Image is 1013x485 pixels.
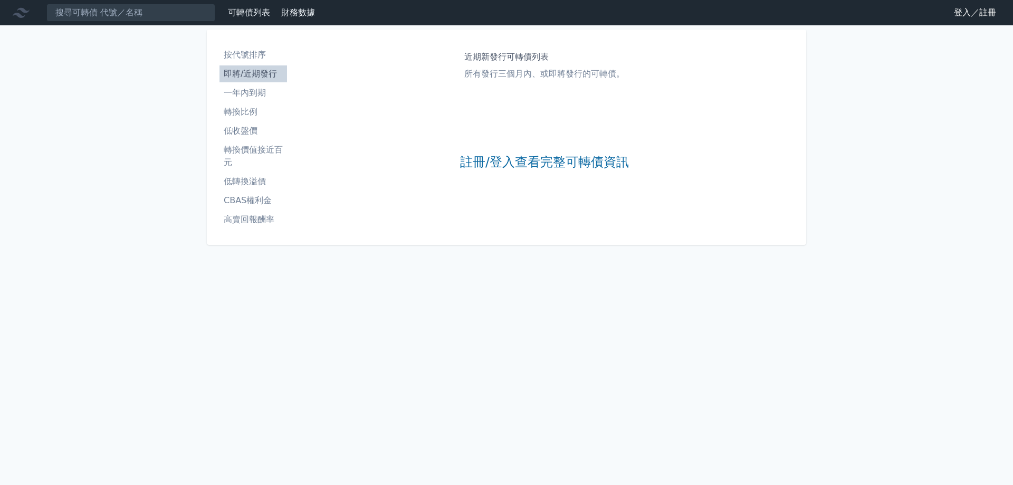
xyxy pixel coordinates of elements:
li: 低收盤價 [219,125,287,137]
li: 轉換價值接近百元 [219,144,287,169]
li: 一年內到期 [219,87,287,99]
a: 註冊/登入查看完整可轉債資訊 [460,154,629,171]
a: 可轉債列表 [228,7,270,17]
a: CBAS權利金 [219,192,287,209]
a: 登入／註冊 [945,4,1005,21]
a: 一年內到期 [219,84,287,101]
li: 轉換比例 [219,106,287,118]
li: 低轉換溢價 [219,175,287,188]
h1: 近期新發行可轉債列表 [464,51,625,63]
a: 即將/近期發行 [219,65,287,82]
a: 財務數據 [281,7,315,17]
a: 按代號排序 [219,46,287,63]
li: 即將/近期發行 [219,68,287,80]
p: 所有發行三個月內、或即將發行的可轉債。 [464,68,625,80]
a: 低轉換溢價 [219,173,287,190]
li: 高賣回報酬率 [219,213,287,226]
input: 搜尋可轉債 代號／名稱 [46,4,215,22]
a: 轉換價值接近百元 [219,141,287,171]
li: 按代號排序 [219,49,287,61]
a: 低收盤價 [219,122,287,139]
a: 轉換比例 [219,103,287,120]
li: CBAS權利金 [219,194,287,207]
a: 高賣回報酬率 [219,211,287,228]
